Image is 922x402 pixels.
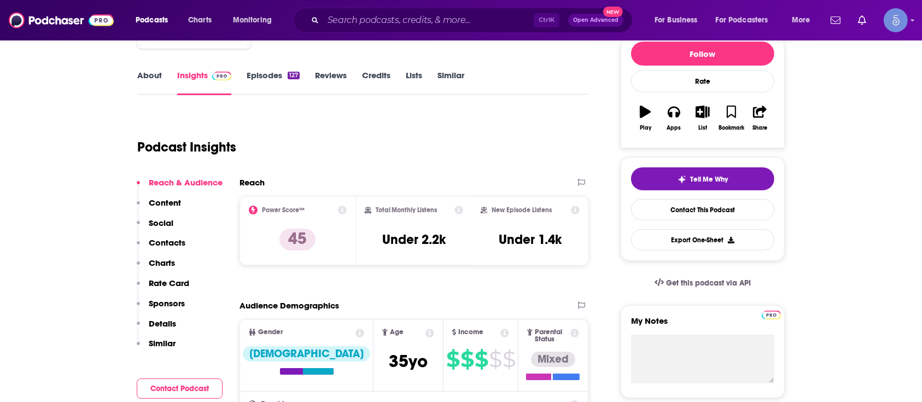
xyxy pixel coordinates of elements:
[136,13,168,28] span: Podcasts
[826,11,845,30] a: Show notifications dropdown
[233,13,272,28] span: Monitoring
[678,175,686,184] img: tell me why sparkle
[499,231,562,248] h3: Under 1.4k
[660,98,688,138] button: Apps
[752,125,767,131] div: Share
[243,346,370,362] div: [DEMOGRAPHIC_DATA]
[258,329,283,336] span: Gender
[390,329,404,336] span: Age
[503,351,515,368] span: $
[240,177,265,188] h2: Reach
[212,72,231,80] img: Podchaser Pro
[884,8,908,32] button: Show profile menu
[884,8,908,32] img: User Profile
[717,98,745,138] button: Bookmark
[149,278,189,288] p: Rate Card
[631,199,774,220] a: Contact This Podcast
[137,378,223,399] button: Contact Podcast
[475,351,488,368] span: $
[568,14,623,27] button: Open AdvancedNew
[149,237,185,248] p: Contacts
[854,11,871,30] a: Show notifications dropdown
[137,338,176,358] button: Similar
[573,18,618,23] span: Open Advanced
[603,7,623,17] span: New
[149,258,175,268] p: Charts
[709,11,784,29] button: open menu
[667,125,681,131] div: Apps
[262,206,305,214] h2: Power Score™
[762,311,781,319] img: Podchaser Pro
[225,11,286,29] button: open menu
[631,98,660,138] button: Play
[534,13,559,27] span: Ctrl K
[631,229,774,250] button: Export One-Sheet
[666,278,751,288] span: Get this podcast via API
[489,351,501,368] span: $
[137,318,176,339] button: Details
[376,206,437,214] h2: Total Monthly Listens
[792,13,810,28] span: More
[631,167,774,190] button: tell me why sparkleTell Me Why
[137,139,236,155] h1: Podcast Insights
[149,338,176,348] p: Similar
[535,329,569,343] span: Parental Status
[531,352,575,367] div: Mixed
[382,231,446,248] h3: Under 2.2k
[137,177,223,197] button: Reach & Audience
[137,218,173,238] button: Social
[784,11,824,29] button: open menu
[631,316,774,335] label: My Notes
[137,258,175,278] button: Charts
[719,125,744,131] div: Bookmark
[137,237,185,258] button: Contacts
[240,300,339,311] h2: Audience Demographics
[137,197,181,218] button: Content
[446,351,459,368] span: $
[655,13,698,28] span: For Business
[492,206,552,214] h2: New Episode Listens
[288,72,300,79] div: 127
[698,125,707,131] div: List
[137,70,162,95] a: About
[437,70,464,95] a: Similar
[128,11,182,29] button: open menu
[458,329,483,336] span: Income
[177,70,231,95] a: InsightsPodchaser Pro
[181,11,218,29] a: Charts
[137,298,185,318] button: Sponsors
[647,11,711,29] button: open menu
[149,318,176,329] p: Details
[247,70,300,95] a: Episodes127
[149,218,173,228] p: Social
[315,70,347,95] a: Reviews
[304,8,643,33] div: Search podcasts, credits, & more...
[746,98,774,138] button: Share
[691,175,728,184] span: Tell Me Why
[716,13,768,28] span: For Podcasters
[762,309,781,319] a: Pro website
[149,177,223,188] p: Reach & Audience
[279,229,316,250] p: 45
[149,298,185,308] p: Sponsors
[631,42,774,66] button: Follow
[389,351,428,372] span: 35 yo
[406,70,422,95] a: Lists
[188,13,212,28] span: Charts
[640,125,651,131] div: Play
[631,70,774,92] div: Rate
[323,11,534,29] input: Search podcasts, credits, & more...
[884,8,908,32] span: Logged in as Spiral5-G1
[362,70,390,95] a: Credits
[688,98,717,138] button: List
[460,351,474,368] span: $
[137,278,189,298] button: Rate Card
[149,197,181,208] p: Content
[646,270,760,296] a: Get this podcast via API
[9,10,114,31] img: Podchaser - Follow, Share and Rate Podcasts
